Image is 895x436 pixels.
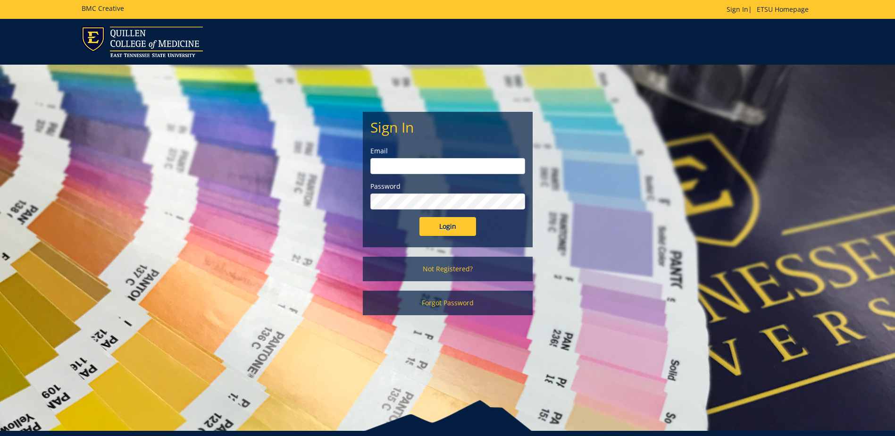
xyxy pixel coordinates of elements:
[727,5,813,14] p: |
[419,217,476,236] input: Login
[370,146,525,156] label: Email
[82,5,124,12] h5: BMC Creative
[370,182,525,191] label: Password
[727,5,748,14] a: Sign In
[752,5,813,14] a: ETSU Homepage
[370,119,525,135] h2: Sign In
[82,26,203,57] img: ETSU logo
[363,291,533,315] a: Forgot Password
[363,257,533,281] a: Not Registered?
